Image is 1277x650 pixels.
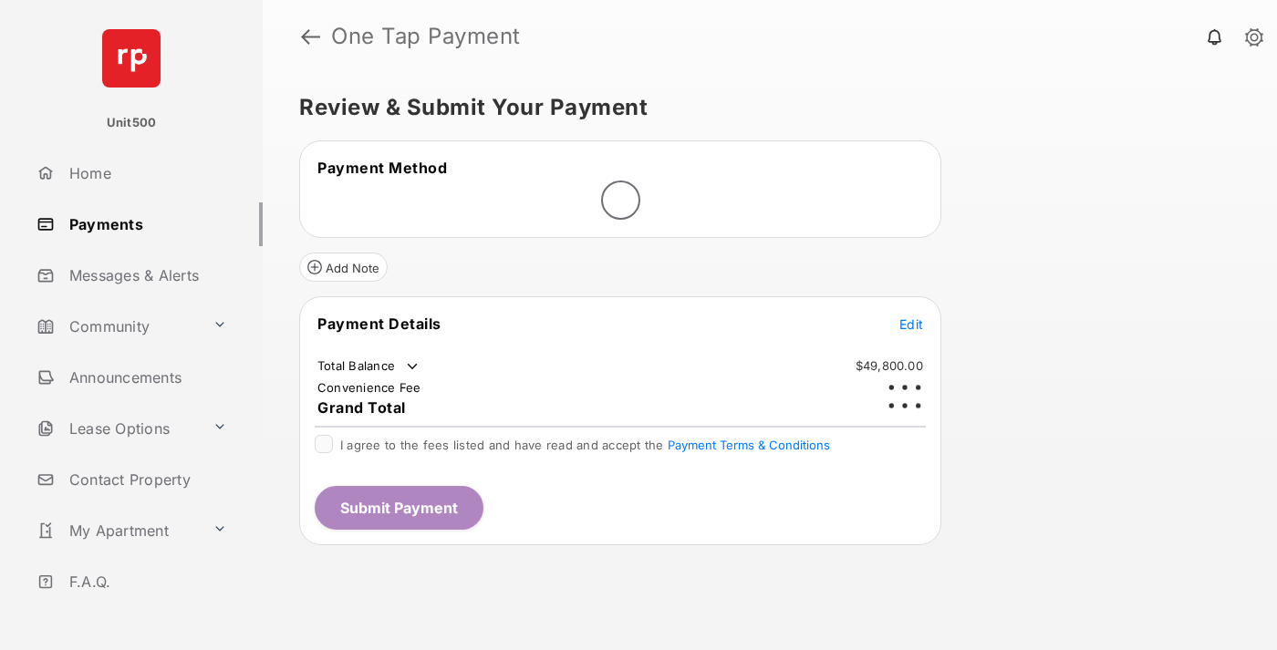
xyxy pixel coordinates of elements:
[315,486,483,530] button: Submit Payment
[317,379,422,396] td: Convenience Fee
[29,509,205,552] a: My Apartment
[855,357,924,374] td: $49,800.00
[29,560,263,604] a: F.A.Q.
[299,253,388,282] button: Add Note
[29,151,263,195] a: Home
[102,29,161,88] img: svg+xml;base64,PHN2ZyB4bWxucz0iaHR0cDovL3d3dy53My5vcmcvMjAwMC9zdmciIHdpZHRoPSI2NCIgaGVpZ2h0PSI2NC...
[668,438,830,452] button: I agree to the fees listed and have read and accept the
[899,315,923,333] button: Edit
[29,304,205,348] a: Community
[29,407,205,450] a: Lease Options
[899,316,923,332] span: Edit
[317,357,421,376] td: Total Balance
[29,202,263,246] a: Payments
[29,458,263,501] a: Contact Property
[317,315,441,333] span: Payment Details
[340,438,830,452] span: I agree to the fees listed and have read and accept the
[331,26,521,47] strong: One Tap Payment
[29,356,263,399] a: Announcements
[107,114,157,132] p: Unit500
[317,398,406,417] span: Grand Total
[299,97,1226,119] h5: Review & Submit Your Payment
[29,253,263,297] a: Messages & Alerts
[317,159,447,177] span: Payment Method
